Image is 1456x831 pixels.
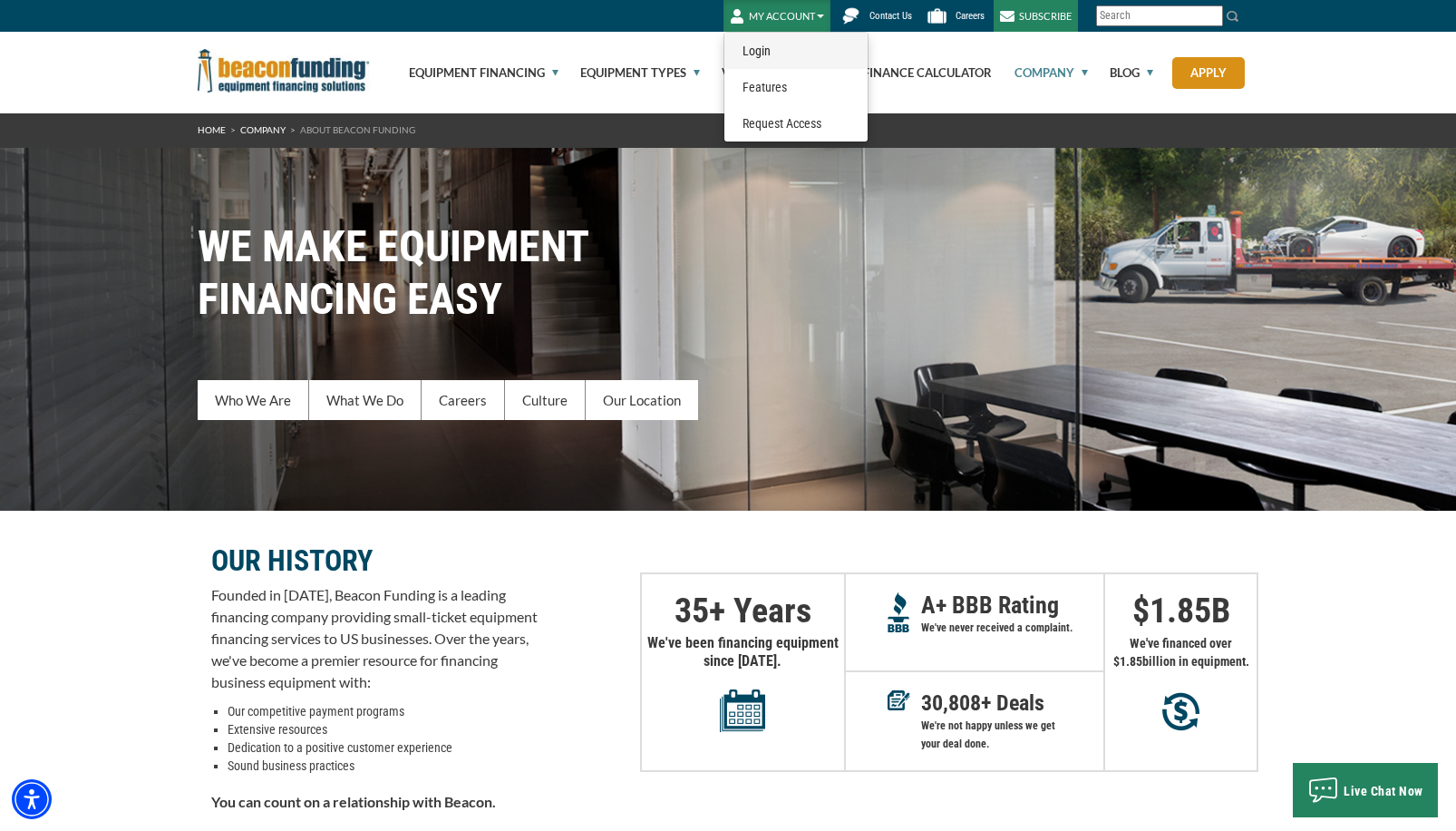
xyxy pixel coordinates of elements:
span: 1.85 [1150,591,1211,631]
p: A+ BBB Rating [921,596,1103,614]
a: What We Do [309,380,422,420]
img: Deals in Equipment Financing [888,690,910,710]
a: Apply [1172,57,1245,89]
div: Accessibility Menu [12,779,52,819]
span: Contact Us [869,10,912,22]
a: Clear search text [1204,9,1218,24]
a: Features [724,69,868,105]
a: Blog [1089,32,1153,113]
p: We've been financing equipment since [DATE]. [642,634,845,732]
img: Beacon Funding Corporation [198,49,370,93]
li: Extensive resources [228,720,538,738]
a: Company [994,32,1088,113]
img: Millions in equipment purchases [1162,692,1199,731]
a: Equipment Types [559,32,700,113]
img: A+ Reputation BBB [888,592,910,632]
p: We're not happy unless we get your deal done. [921,717,1103,753]
p: Founded in [DATE], Beacon Funding is a leading financing company providing small-ticket equipment... [211,584,538,693]
li: Dedication to a positive customer experience [228,738,538,757]
a: Our Location [586,380,698,420]
input: Search [1096,5,1223,26]
span: Live Chat Now [1344,784,1423,798]
span: About Beacon Funding [300,124,415,135]
button: Live Chat Now [1293,763,1438,817]
a: Request Access [724,105,868,142]
p: + Years [642,601,845,620]
p: + Deals [921,694,1103,712]
p: We've never received a complaint. [921,619,1103,637]
p: We've financed over $ billion in equipment. [1105,634,1257,670]
a: Who We Are [198,380,309,420]
li: Sound business practices [228,757,538,775]
a: Equipment Financing [388,32,558,113]
a: HOME [198,124,226,135]
span: 35 [675,591,709,631]
strong: You can count on a relationship with Beacon. [211,793,496,810]
img: Years in equipment financing [720,689,765,732]
p: $ B [1105,601,1257,620]
h1: WE MAKE EQUIPMENT FINANCING EASY [198,220,1258,326]
a: Company [240,124,286,135]
img: Search [1226,9,1240,24]
a: Careers [422,380,505,420]
a: Vendor Services [701,32,841,113]
span: Careers [956,10,985,22]
a: Login - open in a new tab [724,33,868,69]
span: 30,808 [921,690,981,716]
li: Our competitive payment programs [228,702,538,720]
p: OUR HISTORY [211,550,538,572]
a: Beacon Funding Corporation [198,62,370,76]
span: 1.85 [1120,654,1142,669]
a: Finance Calculator [842,32,992,113]
a: Culture [505,380,586,420]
